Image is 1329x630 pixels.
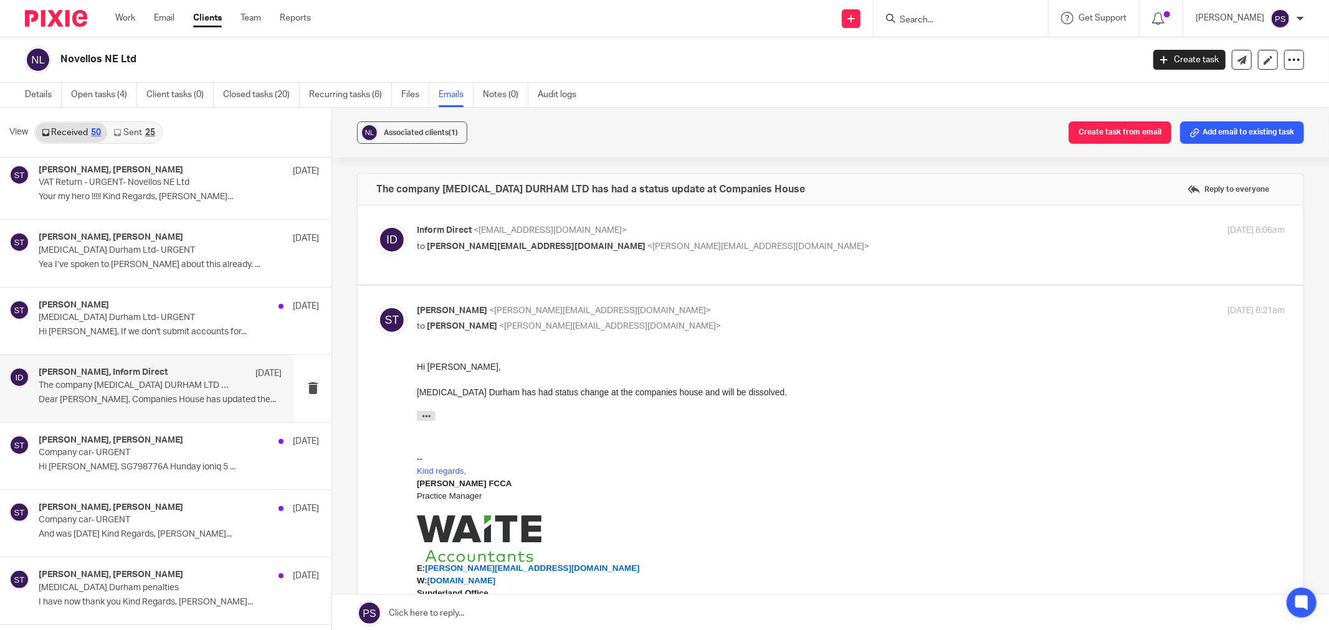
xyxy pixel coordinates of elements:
[39,367,168,378] h4: [PERSON_NAME], Inform Direct
[91,128,101,137] div: 50
[39,327,319,337] p: Hi [PERSON_NAME], If we don't submit accounts for...
[39,529,319,540] p: And was [DATE] Kind Regards, [PERSON_NAME]...
[293,165,319,177] p: [DATE]
[60,53,920,66] h2: Novellos NE Ltd
[417,226,472,235] span: Inform Direct
[647,242,869,251] span: <[PERSON_NAME][EMAIL_ADDRESS][DOMAIN_NAME]>
[39,583,263,593] p: [MEDICAL_DATA] Durham penalties
[489,306,711,315] span: <[PERSON_NAME][EMAIL_ADDRESS][DOMAIN_NAME]>
[154,12,174,24] a: Email
[376,183,805,195] h4: The company [MEDICAL_DATA] DURHAM LTD has had a status update at Companies House
[1180,121,1304,144] button: Add email to existing task
[11,215,79,225] a: [DOMAIN_NAME]
[223,83,300,107] a: Closed tasks (20)
[293,300,319,313] p: [DATE]
[25,47,51,73] img: svg%3E
[8,202,222,212] a: [PERSON_NAME][EMAIL_ADDRESS][DOMAIN_NAME]
[499,322,721,331] span: <[PERSON_NAME][EMAIL_ADDRESS][DOMAIN_NAME]>
[39,245,263,256] p: [MEDICAL_DATA] Durham Ltd- URGENT
[1196,12,1264,24] p: [PERSON_NAME]
[25,10,87,27] img: Pixie
[483,83,528,107] a: Notes (0)
[1069,121,1171,144] button: Create task from email
[9,165,29,185] img: svg%3E
[1227,224,1285,237] p: [DATE] 6:06am
[360,123,379,142] img: svg%3E
[293,570,319,582] p: [DATE]
[293,435,319,448] p: [DATE]
[439,83,474,107] a: Emails
[39,232,183,243] h4: [PERSON_NAME], [PERSON_NAME]
[9,570,29,590] img: svg%3E
[39,515,263,525] p: Company car- URGENT
[1270,9,1290,29] img: svg%3E
[9,300,29,320] img: svg%3E
[427,322,497,331] span: [PERSON_NAME]
[39,462,319,472] p: Hi [PERSON_NAME], SG798776A Hunday ioniq 5 ...
[474,226,627,235] span: <[EMAIL_ADDRESS][DOMAIN_NAME]>
[7,253,63,263] b: 0191 337 1592
[357,121,467,144] button: Associated clients(1)
[280,12,311,24] a: Reports
[39,165,183,176] h4: [PERSON_NAME], [PERSON_NAME]
[39,192,319,202] p: Your my hero !!!!! Kind Regards, [PERSON_NAME]...
[293,502,319,515] p: [DATE]
[9,232,29,252] img: svg%3E
[898,15,1011,26] input: Search
[145,128,155,137] div: 25
[538,83,586,107] a: Audit logs
[8,203,222,212] span: [PERSON_NAME][EMAIL_ADDRESS][DOMAIN_NAME]
[293,232,319,245] p: [DATE]
[449,129,458,136] span: (1)
[25,83,62,107] a: Details
[1079,14,1127,22] span: Get Support
[255,367,282,380] p: [DATE]
[309,83,392,107] a: Recurring tasks (6)
[39,260,319,270] p: Yea I’ve spoken to [PERSON_NAME] about this already. ...
[71,83,137,107] a: Open tasks (4)
[39,597,319,608] p: I have now thank you Kind Regards, [PERSON_NAME]...
[39,300,109,311] h4: [PERSON_NAME]
[417,306,487,315] span: [PERSON_NAME]
[384,129,458,136] span: Associated clients
[39,570,183,580] h4: [PERSON_NAME], [PERSON_NAME]
[376,224,407,255] img: svg%3E
[9,126,28,139] span: View
[39,395,282,405] p: Dear [PERSON_NAME], Companies House has updated the...
[376,304,407,336] img: svg%3E
[417,322,425,331] span: to
[193,12,222,24] a: Clients
[9,502,29,522] img: svg%3E
[146,83,214,107] a: Client tasks (0)
[39,177,263,188] p: VAT Return - URGENT- Novellos NE Ltd
[401,83,429,107] a: Files
[427,242,645,251] span: [PERSON_NAME][EMAIL_ADDRESS][DOMAIN_NAME]
[1153,50,1226,70] a: Create task
[9,435,29,455] img: svg%3E
[115,12,135,24] a: Work
[1184,180,1272,199] label: Reply to everyone
[9,367,29,387] img: svg%3E
[241,12,261,24] a: Team
[39,435,183,446] h4: [PERSON_NAME], [PERSON_NAME]
[39,380,233,391] p: The company [MEDICAL_DATA] DURHAM LTD has had a status update at Companies House
[39,313,263,323] p: [MEDICAL_DATA] Durham Ltd- URGENT
[39,448,263,458] p: Company car- URGENT
[11,215,79,225] span: [DOMAIN_NAME]
[107,123,161,143] a: Sent25
[1227,304,1285,317] p: [DATE] 8:21am
[36,123,107,143] a: Received50
[5,253,63,263] span: :
[39,502,183,513] h4: [PERSON_NAME], [PERSON_NAME]
[417,242,425,251] span: to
